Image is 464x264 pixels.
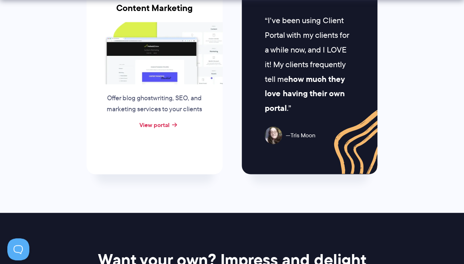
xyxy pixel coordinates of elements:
p: I've been using Client Portal with my clients for a while now, and I LOVE it! My clients frequent... [264,13,354,116]
p: Offer blog ghostwriting, SEO, and marketing services to your clients [99,93,210,115]
iframe: Toggle Customer Support [7,238,29,260]
h3: Content Marketing [87,3,222,22]
span: Tris Moon [285,130,315,141]
strong: how much they love having their own portal [264,73,344,115]
a: View portal [139,120,169,129]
